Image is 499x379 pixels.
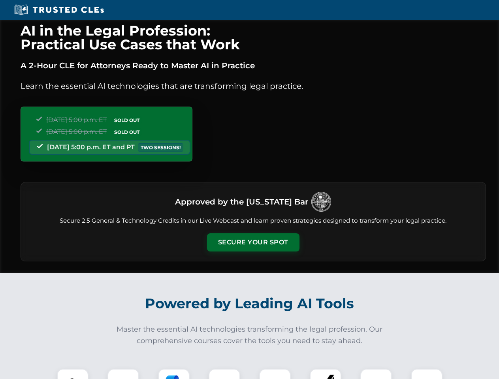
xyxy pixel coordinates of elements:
h2: Powered by Leading AI Tools [31,290,469,317]
img: Logo [311,192,331,212]
span: [DATE] 5:00 p.m. ET [46,128,107,135]
p: Secure 2.5 General & Technology Credits in our Live Webcast and learn proven strategies designed ... [30,216,476,225]
span: SOLD OUT [111,116,142,124]
span: SOLD OUT [111,128,142,136]
span: [DATE] 5:00 p.m. ET [46,116,107,124]
img: Trusted CLEs [12,4,106,16]
p: Learn the essential AI technologies that are transforming legal practice. [21,80,486,92]
p: A 2-Hour CLE for Attorneys Ready to Master AI in Practice [21,59,486,72]
button: Secure Your Spot [207,233,299,251]
p: Master the essential AI technologies transforming the legal profession. Our comprehensive courses... [111,324,388,347]
h1: AI in the Legal Profession: Practical Use Cases that Work [21,24,486,51]
h3: Approved by the [US_STATE] Bar [175,195,308,209]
